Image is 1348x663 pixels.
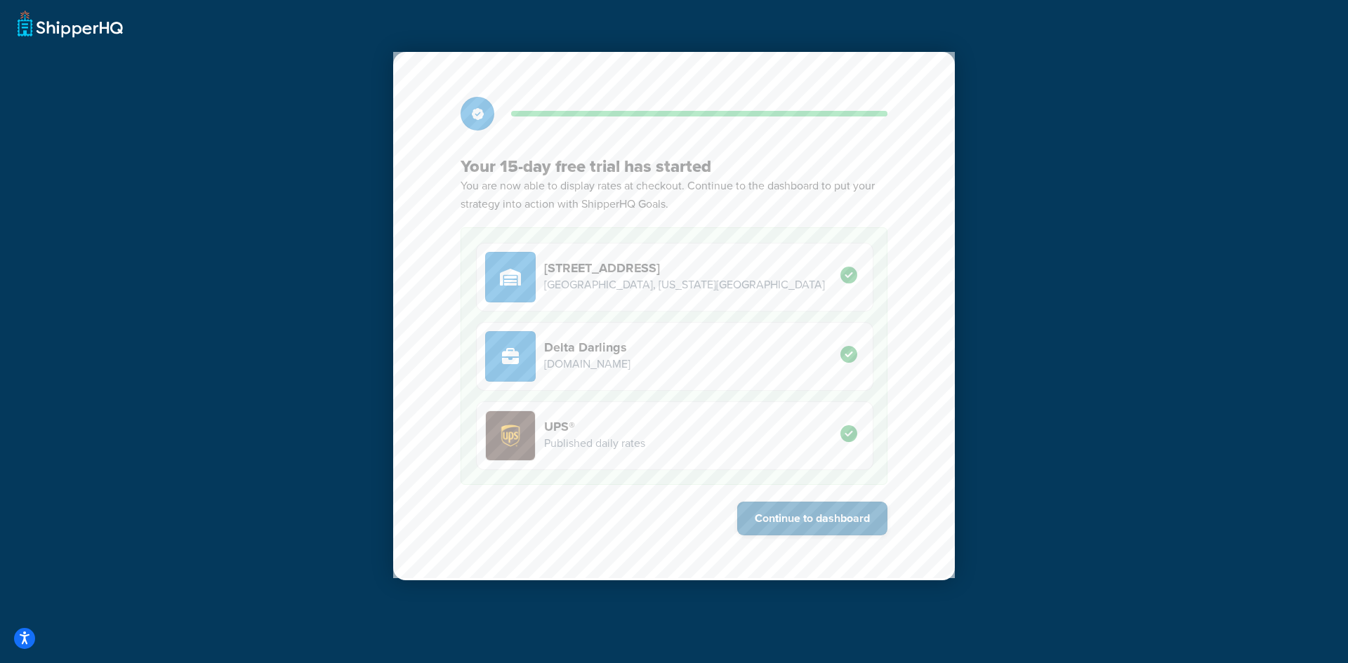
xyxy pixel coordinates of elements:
[461,156,887,177] h3: Your 15-day free trial has started
[737,502,887,535] button: Continue to dashboard
[461,177,887,213] p: You are now able to display rates at checkout. Continue to the dashboard to put your strategy int...
[544,419,645,434] h4: UPS®
[544,434,645,453] p: Published daily rates
[544,260,825,276] h4: [STREET_ADDRESS]
[544,276,825,294] p: [GEOGRAPHIC_DATA], [US_STATE][GEOGRAPHIC_DATA]
[544,355,630,373] p: [DOMAIN_NAME]
[544,340,630,355] h4: Delta Darlings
